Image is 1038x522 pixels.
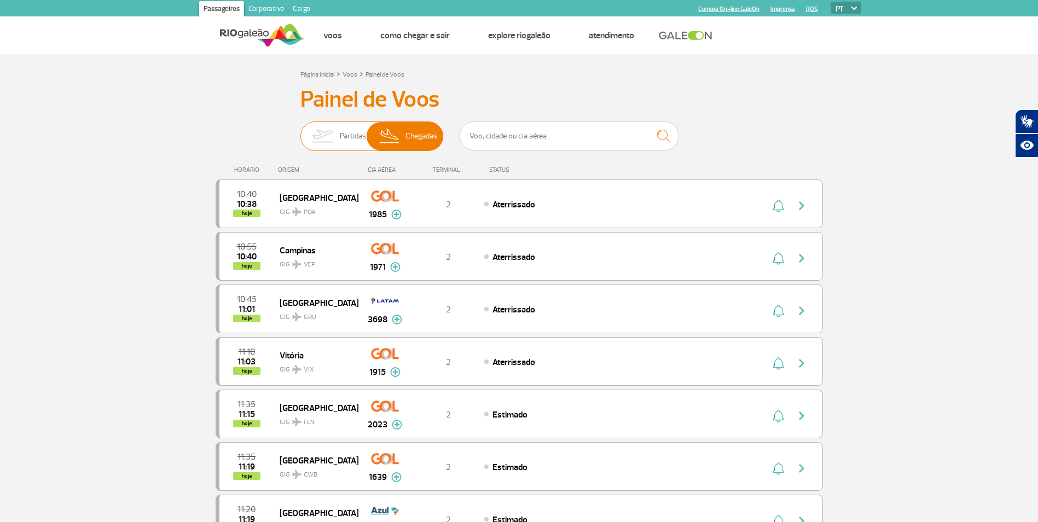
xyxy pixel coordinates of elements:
span: Estimado [492,462,527,473]
img: sino-painel-voo.svg [773,462,784,475]
a: Painel de Voos [366,71,404,79]
span: VCP [304,260,315,270]
span: Aterrissado [492,357,535,368]
img: slider-embarque [305,122,340,150]
div: TERMINAL [413,166,484,173]
span: 1985 [369,208,387,221]
span: 2025-09-30 11:15:00 [239,410,255,418]
span: [GEOGRAPHIC_DATA] [280,190,350,205]
div: CIA AÉREA [358,166,413,173]
a: Compra On-line GaleOn [698,5,759,13]
img: mais-info-painel-voo.svg [392,420,402,430]
span: 2025-09-30 11:35:00 [237,401,256,408]
span: 2025-09-30 10:40:12 [237,253,257,260]
img: seta-direita-painel-voo.svg [795,304,808,317]
img: slider-desembarque [374,122,406,150]
a: Atendimento [589,30,634,41]
div: HORÁRIO [219,166,279,173]
span: 1639 [369,471,387,484]
button: Abrir tradutor de língua de sinais. [1015,109,1038,134]
img: seta-direita-painel-voo.svg [795,252,808,265]
span: 2025-09-30 10:40:00 [237,190,257,198]
span: GIG [280,464,350,480]
input: Voo, cidade ou cia aérea [460,121,679,150]
span: 1915 [369,366,386,379]
img: destiny_airplane.svg [292,312,301,321]
span: GIG [280,201,350,217]
a: Voos [323,30,342,41]
img: seta-direita-painel-voo.svg [795,462,808,475]
span: Estimado [492,409,527,420]
span: VIX [304,365,314,375]
span: 2025-09-30 10:38:57 [237,200,257,208]
a: Como chegar e sair [380,30,450,41]
span: Aterrissado [492,304,535,315]
span: Aterrissado [492,199,535,210]
span: Chegadas [405,122,437,150]
img: seta-direita-painel-voo.svg [795,357,808,370]
a: Página Inicial [300,71,334,79]
span: hoje [233,315,260,322]
span: GIG [280,254,350,270]
div: ORIGEM [278,166,358,173]
a: Corporativo [244,1,288,19]
span: 2025-09-30 11:01:14 [239,305,255,313]
span: POA [304,207,316,217]
span: hoje [233,210,260,217]
span: 2 [446,462,451,473]
img: sino-painel-voo.svg [773,409,784,422]
img: mais-info-painel-voo.svg [391,472,402,482]
button: Abrir recursos assistivos. [1015,134,1038,158]
span: 2025-09-30 11:10:00 [239,348,255,356]
span: [GEOGRAPHIC_DATA] [280,506,350,520]
img: mais-info-painel-voo.svg [392,315,402,324]
a: > [337,67,340,80]
img: mais-info-painel-voo.svg [391,210,402,219]
span: CWB [304,470,317,480]
span: 3698 [368,313,387,326]
span: Partidas [340,122,366,150]
img: seta-direita-painel-voo.svg [795,409,808,422]
span: GIG [280,359,350,375]
img: destiny_airplane.svg [292,260,301,269]
img: destiny_airplane.svg [292,470,301,479]
img: destiny_airplane.svg [292,365,301,374]
span: GIG [280,306,350,322]
a: Imprensa [770,5,795,13]
span: 2025-09-30 11:20:00 [237,506,256,513]
img: destiny_airplane.svg [292,417,301,426]
span: 2 [446,199,451,210]
span: GRU [304,312,316,322]
img: mais-info-painel-voo.svg [390,367,401,377]
img: sino-painel-voo.svg [773,304,784,317]
span: 2025-09-30 11:35:00 [237,453,256,461]
span: Aterrissado [492,252,535,263]
img: seta-direita-painel-voo.svg [795,199,808,212]
span: Vitória [280,348,350,362]
span: [GEOGRAPHIC_DATA] [280,453,350,467]
img: mais-info-painel-voo.svg [390,262,401,272]
span: FLN [304,417,315,427]
a: Voos [343,71,357,79]
span: Campinas [280,243,350,257]
span: hoje [233,420,260,427]
span: 2 [446,409,451,420]
a: Cargo [288,1,315,19]
a: RQS [806,5,818,13]
span: 2 [446,304,451,315]
span: GIG [280,411,350,427]
a: Passageiros [199,1,244,19]
div: Plugin de acessibilidade da Hand Talk. [1015,109,1038,158]
span: 2025-09-30 10:45:00 [237,295,257,303]
span: [GEOGRAPHIC_DATA] [280,401,350,415]
span: 2023 [368,418,387,431]
span: 2025-09-30 11:03:53 [237,358,256,366]
img: destiny_airplane.svg [292,207,301,216]
span: 2025-09-30 10:55:00 [237,243,257,251]
a: > [359,67,363,80]
img: sino-painel-voo.svg [773,199,784,212]
h3: Painel de Voos [300,86,738,113]
span: hoje [233,472,260,480]
img: sino-painel-voo.svg [773,252,784,265]
span: hoje [233,367,260,375]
